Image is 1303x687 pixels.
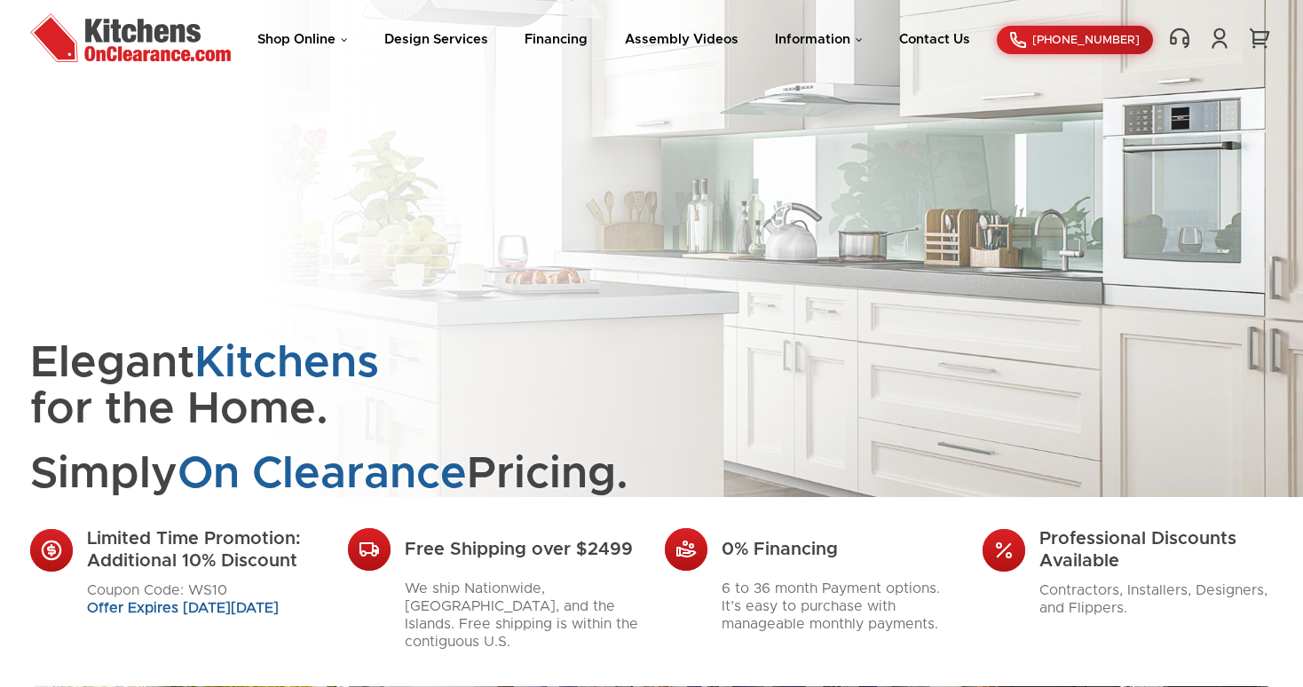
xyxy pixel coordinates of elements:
[405,539,639,561] div: Free Shipping over $2499
[384,33,488,46] a: Design Services
[722,539,956,561] div: 0% Financing
[194,341,379,385] span: Kitchens
[178,452,467,496] span: On Clearance
[30,13,231,62] img: Kitchens On Clearance
[722,580,956,633] p: 6 to 36 month Payment options. It’s easy to purchase with manageable monthly payments.
[899,33,970,46] a: Contact Us
[625,33,738,46] a: Assembly Videos
[525,33,588,46] a: Financing
[1039,581,1274,617] p: Contractors, Installers, Designers, and Flippers.
[30,340,465,498] h1: Elegant
[1032,35,1140,46] span: [PHONE_NUMBER]
[1039,528,1274,572] div: Professional Discounts Available
[405,580,639,651] p: We ship Nationwide, [GEOGRAPHIC_DATA], and the Islands. Free shipping is within the contiguous U.S.
[775,33,863,46] a: Information
[30,387,328,431] span: for the Home.
[30,451,465,498] span: Simply Pricing.
[87,601,279,615] span: Offer Expires [DATE][DATE]
[257,33,348,46] a: Shop Online
[87,528,321,572] div: Limited Time Promotion: Additional 10% Discount
[997,26,1153,54] a: [PHONE_NUMBER]
[87,581,321,617] p: Coupon Code: WS10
